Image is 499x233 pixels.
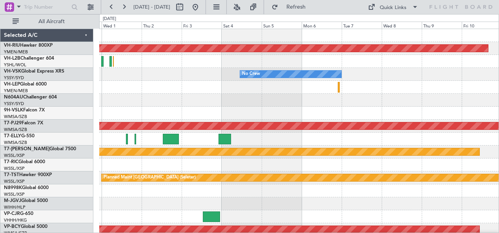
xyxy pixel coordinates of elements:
span: VH-LEP [4,82,20,87]
a: T7-PJ29Falcon 7X [4,121,43,126]
a: VH-VSKGlobal Express XRS [4,69,64,74]
a: WSSL/XSP [4,166,25,171]
a: VP-BCYGlobal 5000 [4,224,47,229]
a: VH-LEPGlobal 6000 [4,82,47,87]
a: T7-[PERSON_NAME]Global 7500 [4,147,76,151]
a: VH-RIUHawker 800XP [4,43,53,48]
span: T7-RIC [4,160,18,164]
span: VH-VSK [4,69,21,74]
div: Wed 8 [382,22,422,29]
div: No Crew [242,68,260,80]
span: All Aircraft [20,19,83,24]
a: VH-L2BChallenger 604 [4,56,54,61]
div: Thu 9 [422,22,462,29]
span: 9H-VSLK [4,108,23,113]
a: WIHH/HLP [4,204,25,210]
span: Refresh [280,4,313,10]
div: Sat 4 [222,22,262,29]
span: [DATE] - [DATE] [133,4,170,11]
span: VH-RIU [4,43,20,48]
a: YMEN/MEB [4,88,28,94]
span: T7-PJ29 [4,121,22,126]
a: VHHH/HKG [4,217,27,223]
button: Refresh [268,1,315,13]
a: VP-CJRG-650 [4,211,33,216]
div: Quick Links [380,4,406,12]
a: WSSL/XSP [4,153,25,158]
span: N8998K [4,186,22,190]
div: Tue 7 [342,22,382,29]
a: WMSA/SZB [4,114,27,120]
div: Planned Maint [GEOGRAPHIC_DATA] (Seletar) [104,172,196,184]
button: All Aircraft [9,15,85,28]
a: YSHL/WOL [4,62,26,68]
a: T7-ELLYG-550 [4,134,35,138]
a: T7-RICGlobal 6000 [4,160,45,164]
a: 9H-VSLKFalcon 7X [4,108,45,113]
div: Wed 1 [102,22,142,29]
a: YMEN/MEB [4,49,28,55]
span: T7-[PERSON_NAME] [4,147,49,151]
input: Trip Number [24,1,69,13]
div: Thu 2 [142,22,182,29]
a: YSSY/SYD [4,75,24,81]
div: Fri 3 [182,22,222,29]
a: M-JGVJGlobal 5000 [4,198,48,203]
span: N604AU [4,95,23,100]
span: T7-TST [4,173,19,177]
div: Mon 6 [302,22,342,29]
span: M-JGVJ [4,198,21,203]
a: WMSA/SZB [4,127,27,133]
span: VH-L2B [4,56,20,61]
a: N8998KGlobal 6000 [4,186,49,190]
button: Quick Links [364,1,422,13]
span: VP-BCY [4,224,21,229]
a: WSSL/XSP [4,178,25,184]
span: T7-ELLY [4,134,21,138]
a: WSSL/XSP [4,191,25,197]
a: YSSY/SYD [4,101,24,107]
a: N604AUChallenger 604 [4,95,57,100]
a: WMSA/SZB [4,140,27,146]
a: T7-TSTHawker 900XP [4,173,52,177]
div: Sun 5 [262,22,302,29]
span: VP-CJR [4,211,20,216]
div: [DATE] [103,16,116,22]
